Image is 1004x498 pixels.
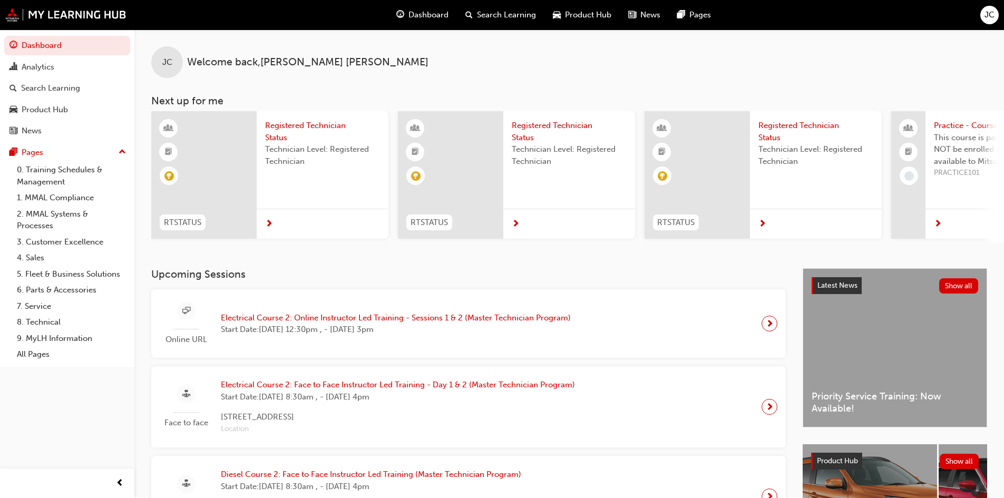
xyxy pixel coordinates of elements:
[689,9,711,21] span: Pages
[677,8,685,22] span: pages-icon
[13,206,130,234] a: 2. MMAL Systems & Processes
[669,4,719,26] a: pages-iconPages
[657,217,695,229] span: RTSTATUS
[939,278,979,294] button: Show all
[4,57,130,77] a: Analytics
[465,8,473,22] span: search-icon
[9,41,17,51] span: guage-icon
[4,143,130,162] button: Pages
[620,4,669,26] a: news-iconNews
[411,217,448,229] span: RTSTATUS
[21,82,80,94] div: Search Learning
[645,111,882,239] a: RTSTATUSRegistered Technician StatusTechnician Level: Registered Technician
[640,9,660,21] span: News
[817,281,857,290] span: Latest News
[512,143,627,167] span: Technician Level: Registered Technician
[13,346,130,363] a: All Pages
[408,9,449,21] span: Dashboard
[221,391,575,403] span: Start Date: [DATE] 8:30am , - [DATE] 4pm
[13,314,130,330] a: 8. Technical
[265,220,273,229] span: next-icon
[9,63,17,72] span: chart-icon
[905,122,912,135] span: people-icon
[22,125,42,137] div: News
[22,104,68,116] div: Product Hub
[182,477,190,491] span: sessionType_FACE_TO_FACE-icon
[940,454,979,469] button: Show all
[512,120,627,143] span: Registered Technician Status
[412,122,419,135] span: learningResourceType_INSTRUCTOR_LED-icon
[758,143,873,167] span: Technician Level: Registered Technician
[134,95,1004,107] h3: Next up for me
[544,4,620,26] a: car-iconProduct Hub
[13,298,130,315] a: 7. Service
[565,9,611,21] span: Product Hub
[905,145,912,159] span: booktick-icon
[980,6,999,24] button: JC
[628,8,636,22] span: news-icon
[658,122,666,135] span: learningResourceType_INSTRUCTOR_LED-icon
[182,305,190,318] span: sessionType_ONLINE_URL-icon
[165,145,172,159] span: booktick-icon
[758,120,873,143] span: Registered Technician Status
[221,423,575,435] span: Location
[4,36,130,55] a: Dashboard
[803,268,987,427] a: Latest NewsShow allPriority Service Training: Now Available!
[187,56,428,69] span: Welcome back , [PERSON_NAME] [PERSON_NAME]
[151,111,388,239] a: RTSTATUSRegistered Technician StatusTechnician Level: Registered Technician
[411,171,421,181] span: learningRecordVerb_ACHIEVE-icon
[984,9,995,21] span: JC
[164,171,174,181] span: learningRecordVerb_ACHIEVE-icon
[160,417,212,429] span: Face to face
[9,84,17,93] span: search-icon
[160,334,212,346] span: Online URL
[13,162,130,190] a: 0. Training Schedules & Management
[512,220,520,229] span: next-icon
[22,61,54,73] div: Analytics
[4,121,130,141] a: News
[758,220,766,229] span: next-icon
[221,379,575,391] span: Electrical Course 2: Face to Face Instructor Led Training - Day 1 & 2 (Master Technician Program)
[165,122,172,135] span: learningResourceType_INSTRUCTOR_LED-icon
[457,4,544,26] a: search-iconSearch Learning
[658,171,667,181] span: learningRecordVerb_ACHIEVE-icon
[412,145,419,159] span: booktick-icon
[398,111,635,239] a: RTSTATUSRegistered Technician StatusTechnician Level: Registered Technician
[396,8,404,22] span: guage-icon
[221,324,571,336] span: Start Date: [DATE] 12:30pm , - [DATE] 3pm
[265,143,380,167] span: Technician Level: Registered Technician
[119,145,126,159] span: up-icon
[4,100,130,120] a: Product Hub
[4,79,130,98] a: Search Learning
[221,481,521,493] span: Start Date: [DATE] 8:30am , - [DATE] 4pm
[934,220,942,229] span: next-icon
[22,147,43,159] div: Pages
[388,4,457,26] a: guage-iconDashboard
[13,282,130,298] a: 6. Parts & Accessories
[904,171,914,181] span: learningRecordVerb_NONE-icon
[9,105,17,115] span: car-icon
[265,120,380,143] span: Registered Technician Status
[160,375,777,439] a: Face to faceElectrical Course 2: Face to Face Instructor Led Training - Day 1 & 2 (Master Technic...
[13,250,130,266] a: 4. Sales
[162,56,172,69] span: JC
[182,388,190,401] span: sessionType_FACE_TO_FACE-icon
[812,277,978,294] a: Latest NewsShow all
[13,330,130,347] a: 9. MyLH Information
[811,453,979,470] a: Product HubShow all
[5,8,126,22] img: mmal
[221,312,571,324] span: Electrical Course 2: Online Instructor Led Training - Sessions 1 & 2 (Master Technician Program)
[164,217,201,229] span: RTSTATUS
[13,190,130,206] a: 1. MMAL Compliance
[116,477,124,490] span: prev-icon
[151,268,786,280] h3: Upcoming Sessions
[766,316,774,331] span: next-icon
[812,390,978,414] span: Priority Service Training: Now Available!
[4,34,130,143] button: DashboardAnalyticsSearch LearningProduct HubNews
[766,399,774,414] span: next-icon
[221,468,521,481] span: Diesel Course 2: Face to Face Instructor Led Training (Master Technician Program)
[13,266,130,282] a: 5. Fleet & Business Solutions
[9,148,17,158] span: pages-icon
